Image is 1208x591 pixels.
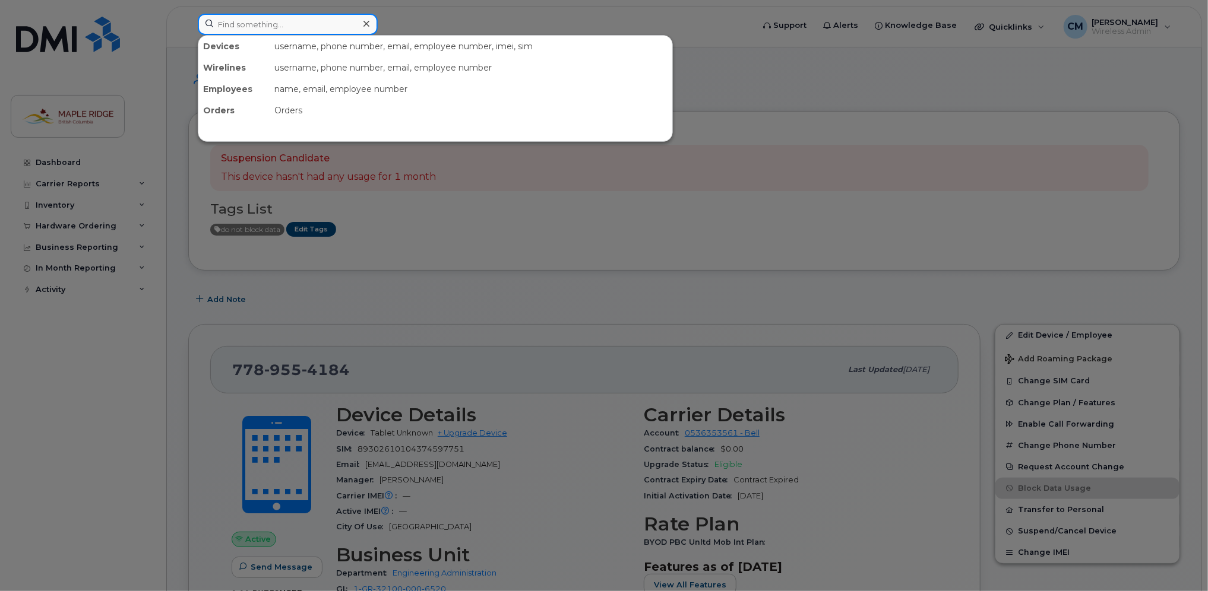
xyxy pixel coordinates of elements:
div: username, phone number, email, employee number, imei, sim [270,36,672,57]
div: Employees [198,78,270,100]
div: Wirelines [198,57,270,78]
div: Devices [198,36,270,57]
div: Orders [198,100,270,121]
div: name, email, employee number [270,78,672,100]
div: username, phone number, email, employee number [270,57,672,78]
div: Orders [270,100,672,121]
